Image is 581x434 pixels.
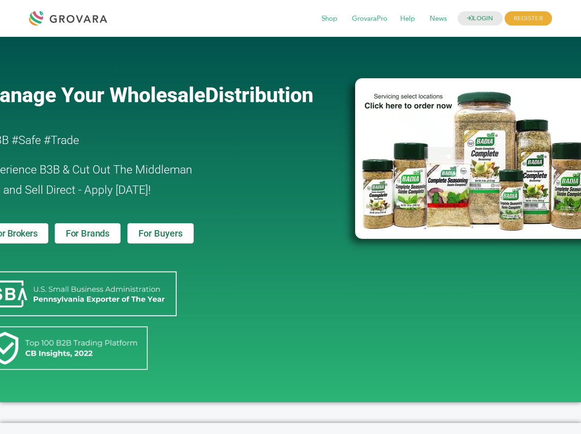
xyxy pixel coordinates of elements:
a: News [423,14,453,24]
span: Help [394,10,421,28]
span: GrovaraPro [345,10,394,28]
a: For Brands [55,223,121,243]
span: Shop [315,10,344,28]
span: For Buyers [138,229,183,238]
span: News [423,10,453,28]
a: Help [394,14,421,24]
span: REGISTER [505,12,552,26]
span: Distribution [205,83,313,107]
a: LOGIN [458,12,503,26]
span: For Brands [66,229,109,238]
a: For Buyers [127,223,194,243]
a: Shop [315,14,344,24]
a: GrovaraPro [345,14,394,24]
